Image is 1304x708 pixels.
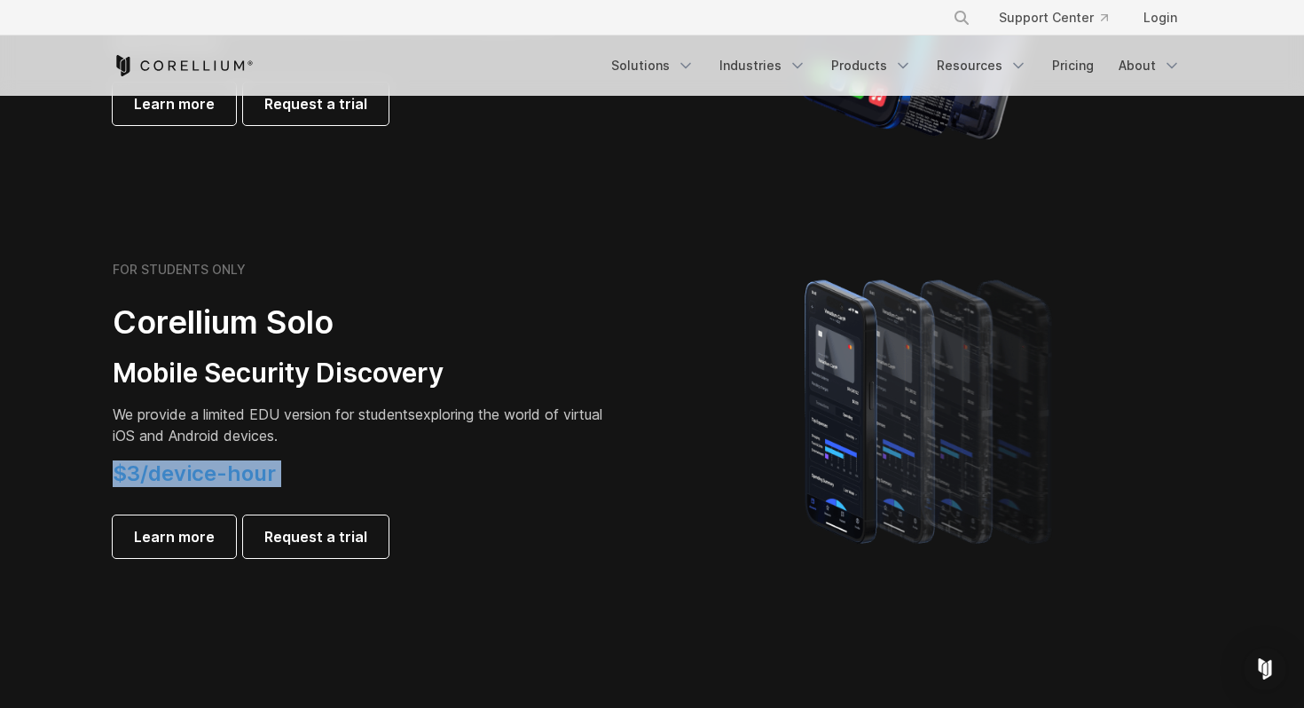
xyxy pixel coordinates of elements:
[1129,2,1191,34] a: Login
[601,50,1191,82] div: Navigation Menu
[821,50,923,82] a: Products
[113,515,236,558] a: Learn more
[946,2,978,34] button: Search
[113,55,254,76] a: Corellium Home
[113,303,609,342] h2: Corellium Solo
[243,83,389,125] a: Request a trial
[113,262,246,278] h6: FOR STUDENTS ONLY
[134,526,215,547] span: Learn more
[1041,50,1104,82] a: Pricing
[1244,648,1286,690] div: Open Intercom Messenger
[769,255,1093,565] img: A lineup of four iPhone models becoming more gradient and blurred
[1108,50,1191,82] a: About
[931,2,1191,34] div: Navigation Menu
[709,50,817,82] a: Industries
[264,93,367,114] span: Request a trial
[926,50,1038,82] a: Resources
[601,50,705,82] a: Solutions
[113,404,609,446] p: exploring the world of virtual iOS and Android devices.
[113,357,609,390] h3: Mobile Security Discovery
[243,515,389,558] a: Request a trial
[113,405,415,423] span: We provide a limited EDU version for students
[113,83,236,125] a: Learn more
[113,460,276,486] span: $3/device-hour
[264,526,367,547] span: Request a trial
[985,2,1122,34] a: Support Center
[134,93,215,114] span: Learn more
